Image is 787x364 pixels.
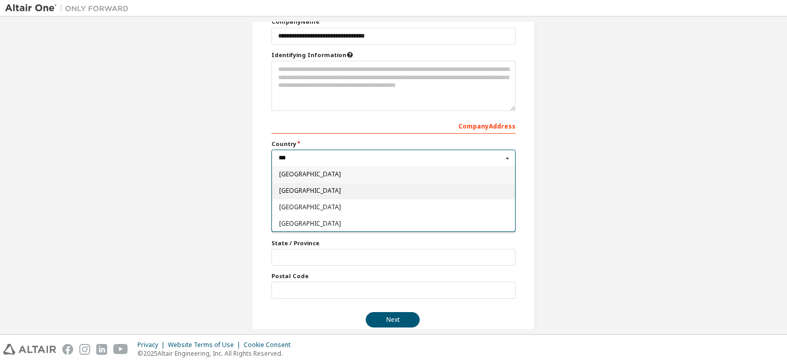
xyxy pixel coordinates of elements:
[271,17,516,26] label: Company Name
[366,312,420,327] button: Next
[79,344,90,355] img: instagram.svg
[3,344,56,355] img: altair_logo.svg
[113,344,128,355] img: youtube.svg
[138,341,168,349] div: Privacy
[271,117,516,134] div: Company Address
[279,221,508,227] span: [GEOGRAPHIC_DATA]
[244,341,297,349] div: Cookie Consent
[279,172,508,178] span: [GEOGRAPHIC_DATA]
[271,272,516,280] label: Postal Code
[138,349,297,358] p: © 2025 Altair Engineering, Inc. All Rights Reserved.
[96,344,107,355] img: linkedin.svg
[271,140,516,148] label: Country
[168,341,244,349] div: Website Terms of Use
[271,51,516,59] label: Please provide any information that will help our support team identify your company. Email and n...
[279,188,508,194] span: [GEOGRAPHIC_DATA]
[62,344,73,355] img: facebook.svg
[271,239,516,247] label: State / Province
[279,204,508,210] span: [GEOGRAPHIC_DATA]
[5,3,134,13] img: Altair One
